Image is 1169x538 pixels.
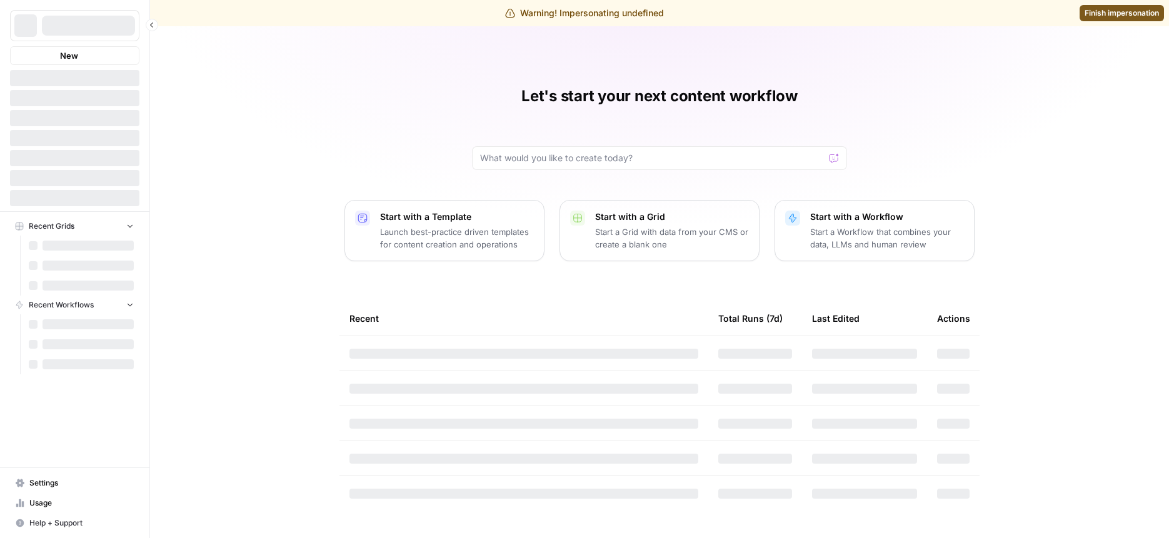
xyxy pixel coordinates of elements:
span: Recent Workflows [29,299,94,311]
div: Actions [937,301,970,336]
div: Total Runs (7d) [718,301,783,336]
button: Help + Support [10,513,139,533]
input: What would you like to create today? [480,152,824,164]
div: Recent [349,301,698,336]
p: Launch best-practice driven templates for content creation and operations [380,226,534,251]
span: Usage [29,497,134,509]
button: New [10,46,139,65]
a: Usage [10,493,139,513]
p: Start with a Template [380,211,534,223]
button: Recent Workflows [10,296,139,314]
button: Start with a TemplateLaunch best-practice driven templates for content creation and operations [344,200,544,261]
div: Warning! Impersonating undefined [505,7,664,19]
p: Start with a Grid [595,211,749,223]
p: Start a Workflow that combines your data, LLMs and human review [810,226,964,251]
span: Recent Grids [29,221,74,232]
p: Start with a Workflow [810,211,964,223]
p: Start a Grid with data from your CMS or create a blank one [595,226,749,251]
button: Recent Grids [10,217,139,236]
h1: Let's start your next content workflow [521,86,798,106]
button: Start with a WorkflowStart a Workflow that combines your data, LLMs and human review [775,200,975,261]
a: Settings [10,473,139,493]
span: Help + Support [29,517,134,529]
div: Last Edited [812,301,860,336]
span: Finish impersonation [1085,7,1159,19]
span: Settings [29,477,134,489]
button: Start with a GridStart a Grid with data from your CMS or create a blank one [559,200,760,261]
span: New [60,49,78,62]
a: Finish impersonation [1080,5,1164,21]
